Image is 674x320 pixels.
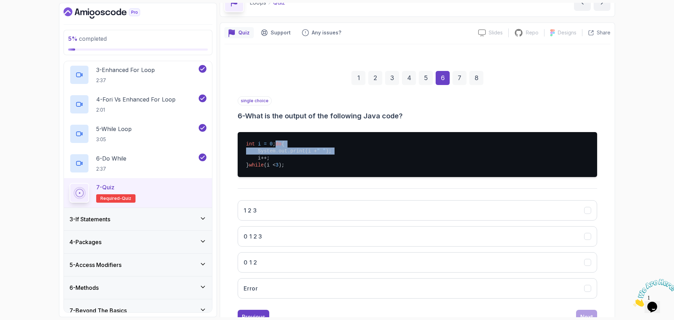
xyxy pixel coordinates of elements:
button: 5-Access Modifiers [64,254,212,276]
button: quiz button [224,27,254,38]
img: Chat attention grabber [3,3,46,31]
p: Support [271,29,291,36]
div: 2 [368,71,382,85]
span: while [249,162,264,168]
iframe: chat widget [630,276,674,309]
button: 6-Methods [64,276,212,299]
span: do [276,141,282,147]
p: 4 - Fori vs Enhanced For Loop [96,95,176,104]
button: 6-Do While2:37 [70,154,206,173]
p: 2:37 [96,77,155,84]
p: 5 - While Loop [96,125,132,133]
button: 0 1 2 3 [238,226,597,247]
h3: 0 1 2 3 [244,232,262,241]
p: 3 - Enhanced For Loop [96,66,155,74]
p: single choice [238,96,272,105]
h3: 4 - Packages [70,238,101,246]
button: 3-If Statements [64,208,212,230]
h3: 5 - Access Modifiers [70,261,121,269]
button: Feedback button [298,27,345,38]
span: 0 [270,141,272,147]
p: 7 - Quiz [96,183,114,191]
div: 5 [419,71,433,85]
p: 2:37 [96,165,126,172]
span: 3 [276,162,278,168]
div: 3 [385,71,399,85]
p: Designs [558,29,576,36]
h3: 3 - If Statements [70,215,110,223]
button: 7-QuizRequired-quiz [70,183,206,203]
div: 7 [452,71,467,85]
h3: 0 1 2 [244,258,257,267]
h3: 1 2 3 [244,206,257,215]
span: Required- [100,196,122,201]
span: completed [68,35,107,42]
h3: Error [244,284,258,293]
p: Share [597,29,610,36]
div: 1 [351,71,365,85]
h3: 6 - What is the output of the following Java code? [238,111,597,121]
span: = [264,141,266,147]
a: Dashboard [64,7,156,19]
button: 4-Fori vs Enhanced For Loop2:01 [70,94,206,114]
p: 3:05 [96,136,132,143]
button: Share [582,29,610,36]
button: 5-While Loop3:05 [70,124,206,144]
p: 6 - Do While [96,154,126,163]
pre: ; { System.out.print(i + ); i++; } (i < ); [238,132,597,177]
button: 4-Packages [64,231,212,253]
p: Slides [489,29,503,36]
div: 8 [469,71,483,85]
span: " " [317,148,326,154]
div: 4 [402,71,416,85]
button: Support button [257,27,295,38]
p: 2:01 [96,106,176,113]
span: 1 [3,3,6,9]
div: 6 [436,71,450,85]
p: Any issues? [312,29,341,36]
span: quiz [122,196,131,201]
button: 3-Enhanced For Loop2:37 [70,65,206,85]
button: Error [238,278,597,299]
p: Repo [526,29,538,36]
span: int [246,141,255,147]
p: Quiz [238,29,250,36]
button: 1 2 3 [238,200,597,221]
span: 5 % [68,35,78,42]
span: i [258,141,261,147]
h3: 7 - Beyond The Basics [70,306,127,315]
h3: 6 - Methods [70,283,99,292]
button: 0 1 2 [238,252,597,273]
